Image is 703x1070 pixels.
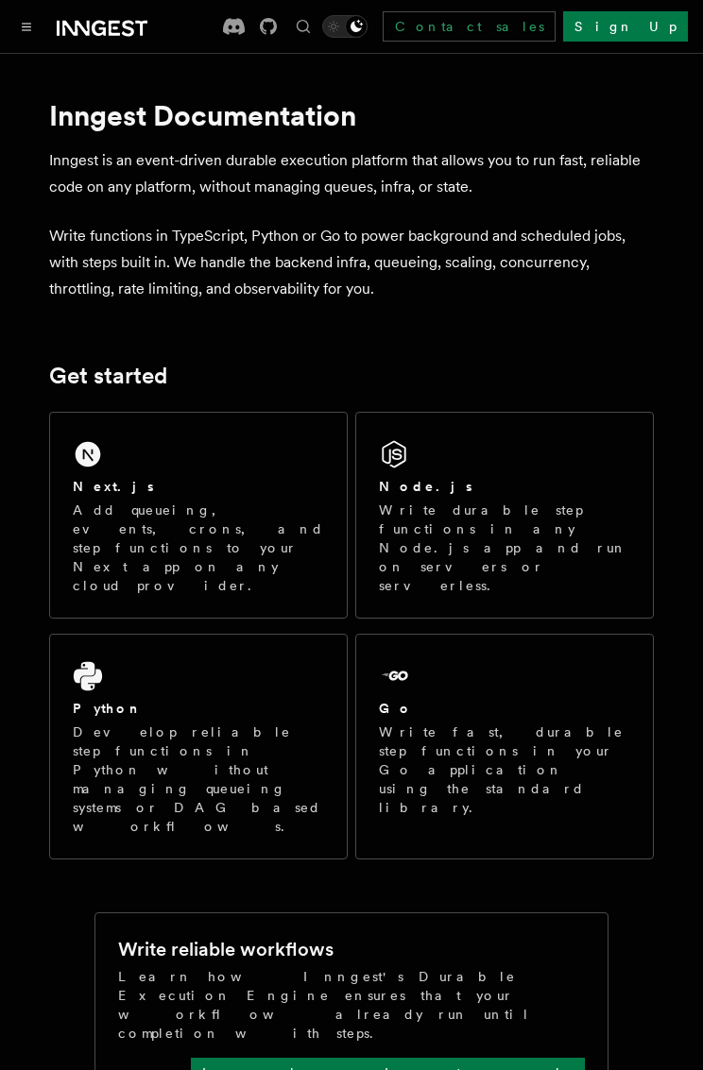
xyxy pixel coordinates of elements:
h2: Write reliable workflows [118,936,334,962]
h2: Go [379,699,413,718]
h1: Inngest Documentation [49,98,654,132]
h2: Next.js [73,477,154,496]
button: Toggle dark mode [322,15,368,38]
a: Node.jsWrite durable step functions in any Node.js app and run on servers or serverless. [355,412,654,619]
p: Learn how Inngest's Durable Execution Engine ensures that your workflow already run until complet... [118,967,585,1043]
p: Develop reliable step functions in Python without managing queueing systems or DAG based workflows. [73,722,324,836]
h2: Node.js [379,477,472,496]
p: Inngest is an event-driven durable execution platform that allows you to run fast, reliable code ... [49,147,654,200]
a: GoWrite fast, durable step functions in your Go application using the standard library. [355,634,654,859]
h2: Python [73,699,143,718]
a: Sign Up [563,11,688,42]
button: Toggle navigation [15,15,38,38]
button: Find something... [292,15,315,38]
a: Contact sales [383,11,556,42]
a: PythonDevelop reliable step functions in Python without managing queueing systems or DAG based wo... [49,634,348,859]
p: Write durable step functions in any Node.js app and run on servers or serverless. [379,501,630,595]
a: Get started [49,363,167,389]
p: Write functions in TypeScript, Python or Go to power background and scheduled jobs, with steps bu... [49,223,654,302]
a: Next.jsAdd queueing, events, crons, and step functions to your Next app on any cloud provider. [49,412,348,619]
p: Add queueing, events, crons, and step functions to your Next app on any cloud provider. [73,501,324,595]
p: Write fast, durable step functions in your Go application using the standard library. [379,722,630,817]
